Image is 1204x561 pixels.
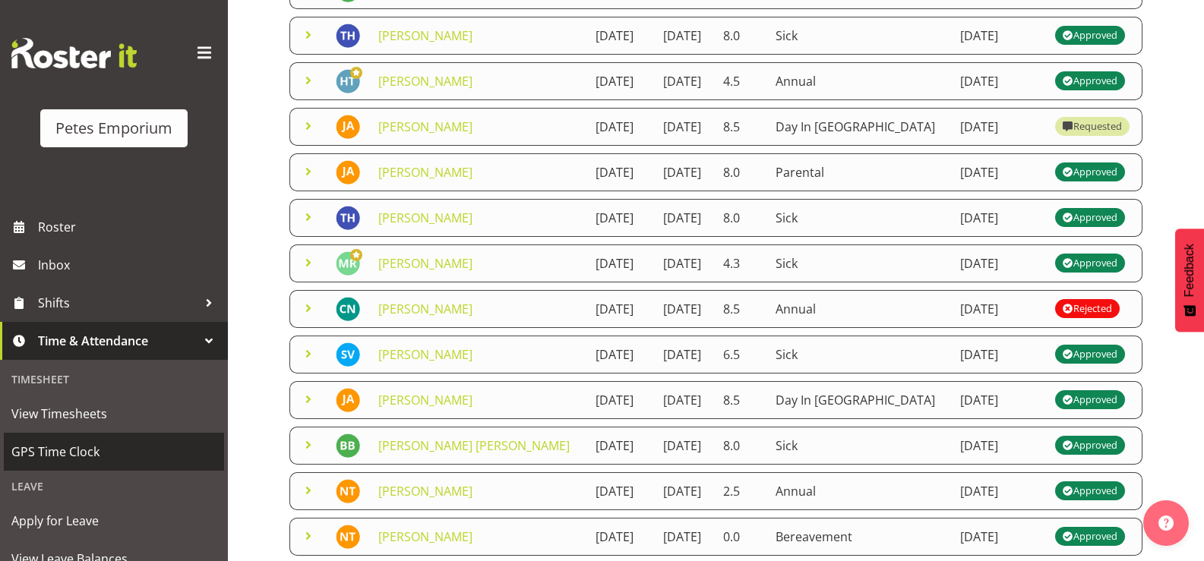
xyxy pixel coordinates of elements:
a: GPS Time Clock [4,433,224,471]
td: Annual [766,290,950,328]
td: Annual [766,472,950,510]
td: Sick [766,427,950,465]
img: Rosterit website logo [11,38,137,68]
td: Parental [766,153,950,191]
img: melanie-richardson713.jpg [336,251,360,276]
td: 8.5 [714,290,766,328]
span: Feedback [1183,244,1196,297]
a: [PERSON_NAME] [378,118,472,135]
td: [DATE] [951,427,1046,465]
td: [DATE] [654,381,715,419]
td: [DATE] [654,108,715,146]
td: [DATE] [951,17,1046,55]
td: [DATE] [951,518,1046,556]
img: christine-neville11214.jpg [336,297,360,321]
td: [DATE] [586,381,654,419]
div: Approved [1063,482,1117,500]
span: Roster [38,216,220,238]
a: [PERSON_NAME] [378,73,472,90]
td: [DATE] [654,427,715,465]
img: teresa-hawkins9867.jpg [336,24,360,48]
a: View Timesheets [4,395,224,433]
td: [DATE] [586,472,654,510]
td: [DATE] [586,336,654,373]
td: 2.5 [714,472,766,510]
td: [DATE] [654,199,715,237]
div: Requested [1063,118,1122,136]
img: nicole-thomson8388.jpg [336,479,360,503]
td: 8.0 [714,153,766,191]
td: Annual [766,62,950,100]
a: Apply for Leave [4,502,224,540]
div: Approved [1063,345,1117,364]
td: [DATE] [951,244,1046,282]
img: beena-bist9974.jpg [336,433,360,458]
div: Approved [1063,391,1117,409]
div: Approved [1063,209,1117,227]
td: [DATE] [586,62,654,100]
td: [DATE] [654,290,715,328]
span: GPS Time Clock [11,440,216,463]
td: [DATE] [654,244,715,282]
div: Approved [1063,163,1117,181]
td: [DATE] [586,199,654,237]
td: [DATE] [586,427,654,465]
td: [DATE] [951,199,1046,237]
td: 6.5 [714,336,766,373]
div: Leave [4,471,224,502]
a: [PERSON_NAME] [378,528,472,545]
img: helena-tomlin701.jpg [336,69,360,93]
td: [DATE] [951,381,1046,419]
td: [DATE] [654,472,715,510]
div: Approved [1063,437,1117,455]
td: [DATE] [586,108,654,146]
a: [PERSON_NAME] [PERSON_NAME] [378,437,570,454]
a: [PERSON_NAME] [378,346,472,363]
a: [PERSON_NAME] [378,27,472,44]
span: View Timesheets [11,402,216,425]
span: Apply for Leave [11,509,216,532]
td: 8.0 [714,427,766,465]
td: [DATE] [951,108,1046,146]
td: Day In [GEOGRAPHIC_DATA] [766,108,950,146]
div: Approved [1063,27,1117,45]
div: Approved [1063,72,1117,90]
td: [DATE] [586,17,654,55]
td: Sick [766,17,950,55]
td: 8.5 [714,108,766,146]
span: Inbox [38,254,220,276]
td: [DATE] [654,336,715,373]
a: [PERSON_NAME] [378,392,472,408]
td: Sick [766,244,950,282]
td: [DATE] [654,153,715,191]
td: [DATE] [654,62,715,100]
td: Bereavement [766,518,950,556]
div: Approved [1063,528,1117,546]
td: [DATE] [951,472,1046,510]
img: sasha-vandervalk6911.jpg [336,342,360,367]
a: [PERSON_NAME] [378,255,472,272]
a: [PERSON_NAME] [378,301,472,317]
button: Feedback - Show survey [1175,228,1204,332]
td: 8.0 [714,199,766,237]
td: 0.0 [714,518,766,556]
a: [PERSON_NAME] [378,164,472,181]
img: teresa-hawkins9867.jpg [336,206,360,230]
div: Petes Emporium [55,117,172,140]
td: Sick [766,336,950,373]
a: [PERSON_NAME] [378,483,472,500]
img: help-xxl-2.png [1158,515,1174,531]
span: Shifts [38,292,198,314]
td: [DATE] [586,153,654,191]
td: 4.5 [714,62,766,100]
td: [DATE] [951,153,1046,191]
td: 8.0 [714,17,766,55]
td: [DATE] [951,62,1046,100]
div: Approved [1063,254,1117,273]
td: [DATE] [654,518,715,556]
td: 8.5 [714,381,766,419]
td: Sick [766,199,950,237]
td: [DATE] [654,17,715,55]
td: 4.3 [714,244,766,282]
img: jeseryl-armstrong10788.jpg [336,160,360,184]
